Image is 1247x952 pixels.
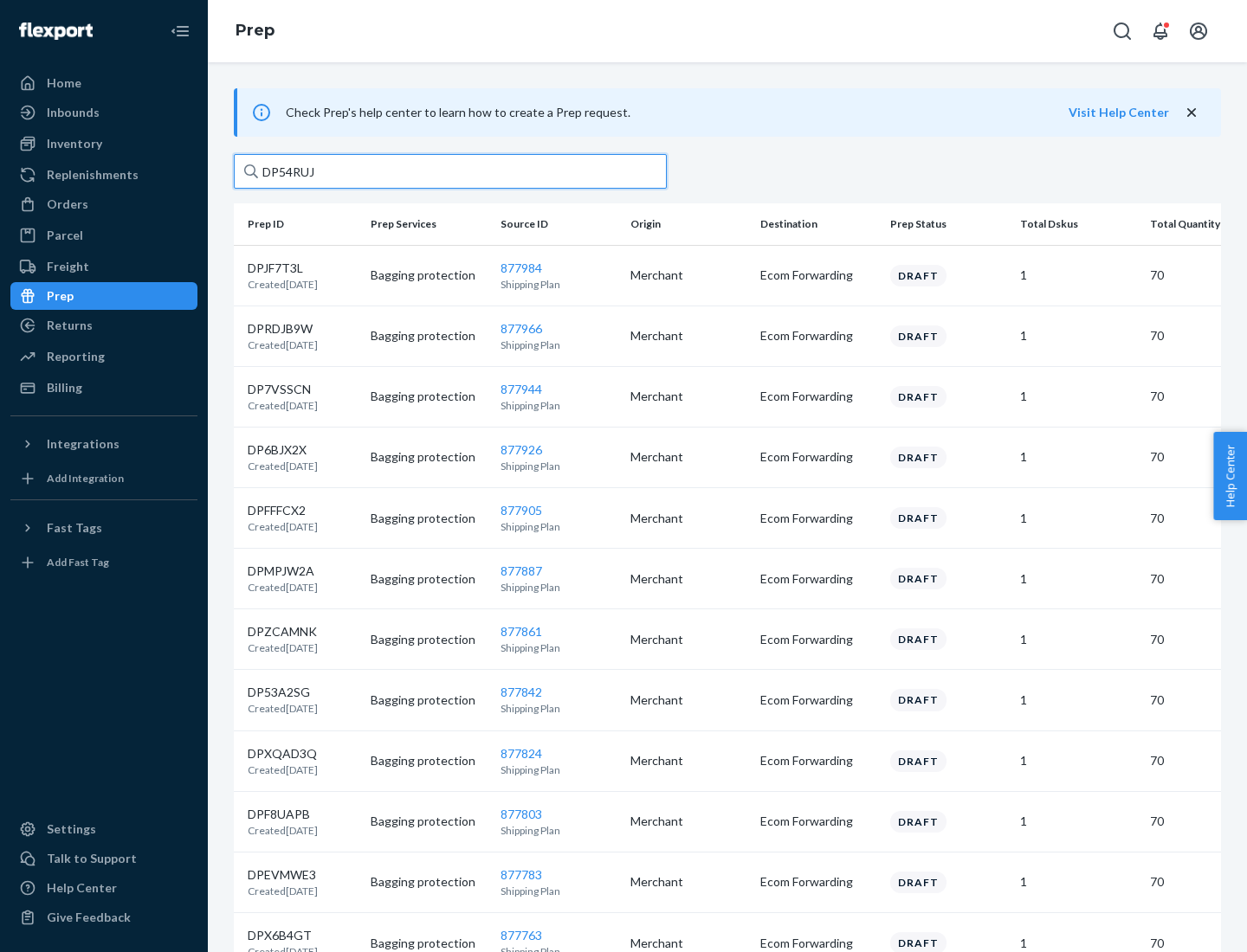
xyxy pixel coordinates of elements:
div: Add Fast Tag [47,555,109,569]
button: Open account menu [1181,14,1216,48]
p: Created [DATE] [248,398,318,413]
p: Bagging protection [371,570,487,588]
a: Orders [10,190,197,218]
div: Home [47,74,81,92]
p: Bagging protection [371,691,487,709]
p: Ecom Forwarding [760,327,876,344]
p: DPRDJB9W [248,320,318,338]
p: 1 [1020,752,1136,769]
div: Draft [890,872,947,893]
p: DPFFFCX2 [248,502,318,519]
a: 877944 [501,382,542,396]
div: Replenishments [47,166,139,183]
p: 1 [1020,631,1136,648]
div: Draft [890,811,947,833]
div: Draft [890,447,947,468]
p: Merchant [630,267,746,284]
div: Help Center [47,879,117,897]
div: Draft [890,386,947,408]
div: Fast Tags [47,519,102,537]
p: Ecom Forwarding [760,510,876,527]
div: Draft [890,507,947,529]
th: Source ID [494,203,623,245]
p: Shipping Plan [501,459,617,473]
p: Merchant [630,935,746,952]
p: 1 [1020,570,1136,588]
div: Draft [890,568,947,589]
p: Shipping Plan [501,884,617,898]
p: 1 [1020,327,1136,344]
th: Destination [753,203,883,245]
div: Draft [890,750,947,772]
p: Shipping Plan [501,640,617,655]
p: 1 [1020,448,1136,466]
p: Ecom Forwarding [760,752,876,769]
p: Bagging protection [371,510,487,527]
div: Give Feedback [47,909,131,926]
p: Shipping Plan [501,398,617,413]
p: Merchant [630,570,746,588]
p: DPEVMWE3 [248,866,318,884]
button: Close Navigation [163,14,197,48]
p: Created [DATE] [248,519,318,534]
p: DP53A2SG [248,684,318,701]
a: Inventory [10,130,197,158]
p: Bagging protection [371,267,487,284]
a: 877783 [501,867,542,882]
button: Open notifications [1143,14,1178,48]
div: Freight [47,258,89,275]
p: Ecom Forwarding [760,935,876,952]
a: Prep [236,21,275,40]
p: Merchant [630,631,746,648]
p: Bagging protection [371,813,487,830]
div: Parcel [47,227,83,244]
p: Shipping Plan [501,277,617,292]
a: Parcel [10,222,197,249]
button: Integrations [10,430,197,458]
input: Search prep jobs [234,154,667,189]
p: Merchant [630,691,746,709]
p: Ecom Forwarding [760,813,876,830]
p: 1 [1020,388,1136,405]
a: 877824 [501,746,542,761]
p: 1 [1020,267,1136,284]
p: Ecom Forwarding [760,448,876,466]
a: Add Fast Tag [10,549,197,576]
p: Created [DATE] [248,277,318,292]
p: 1 [1020,935,1136,952]
a: 877984 [501,261,542,275]
div: Draft [890,689,947,711]
button: Help Center [1213,432,1247,520]
p: Ecom Forwarding [760,631,876,648]
a: 877887 [501,563,542,578]
p: Merchant [630,388,746,405]
a: Settings [10,815,197,843]
p: Merchant [630,448,746,466]
p: Shipping Plan [501,762,617,777]
p: 1 [1020,813,1136,830]
div: Settings [47,820,96,838]
a: 877763 [501,928,542,942]
p: Merchant [630,873,746,891]
div: Talk to Support [47,850,137,867]
div: Inbounds [47,104,100,121]
button: Open Search Box [1105,14,1140,48]
a: 877861 [501,624,542,639]
p: Ecom Forwarding [760,570,876,588]
div: Draft [890,265,947,286]
a: Help Center [10,874,197,902]
a: Home [10,69,197,97]
p: DPJF7T3L [248,260,318,277]
a: Freight [10,253,197,280]
p: Created [DATE] [248,459,318,473]
a: Reporting [10,343,197,370]
p: Shipping Plan [501,580,617,595]
p: Shipping Plan [501,701,617,716]
ol: breadcrumbs [222,6,288,56]
p: Merchant [630,752,746,769]
p: Bagging protection [371,873,487,891]
th: Prep ID [234,203,364,245]
p: DPF8UAPB [248,806,318,823]
button: Visit Help Center [1069,104,1169,121]
th: Prep Status [883,203,1013,245]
